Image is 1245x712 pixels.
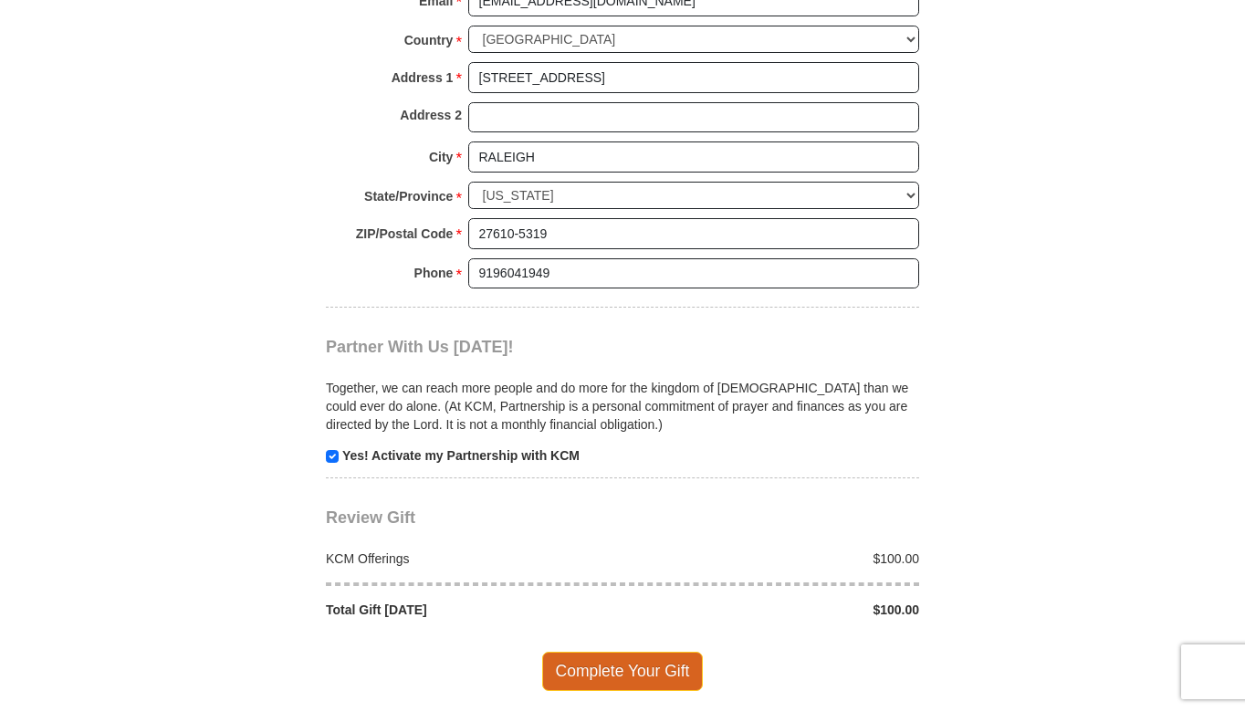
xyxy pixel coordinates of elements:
[364,183,453,209] strong: State/Province
[317,550,623,568] div: KCM Offerings
[356,221,454,246] strong: ZIP/Postal Code
[326,338,514,356] span: Partner With Us [DATE]!
[392,65,454,90] strong: Address 1
[622,550,929,568] div: $100.00
[414,260,454,286] strong: Phone
[542,652,704,690] span: Complete Your Gift
[342,448,580,463] strong: Yes! Activate my Partnership with KCM
[326,379,919,434] p: Together, we can reach more people and do more for the kingdom of [DEMOGRAPHIC_DATA] than we coul...
[400,102,462,128] strong: Address 2
[326,508,415,527] span: Review Gift
[429,144,453,170] strong: City
[317,601,623,619] div: Total Gift [DATE]
[404,27,454,53] strong: Country
[622,601,929,619] div: $100.00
